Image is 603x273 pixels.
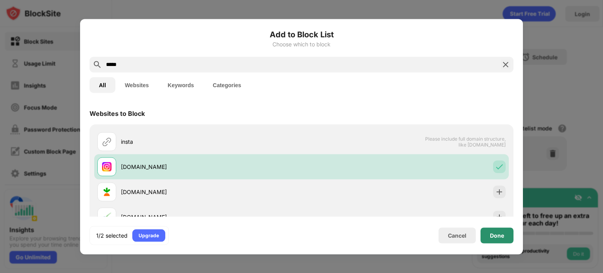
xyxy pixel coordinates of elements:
[490,232,504,238] div: Done
[90,109,145,117] div: Websites to Block
[158,77,203,93] button: Keywords
[102,137,111,146] img: url.svg
[115,77,158,93] button: Websites
[102,212,111,222] img: favicons
[90,41,513,47] div: Choose which to block
[102,162,111,171] img: favicons
[102,187,111,196] img: favicons
[448,232,466,239] div: Cancel
[203,77,250,93] button: Categories
[121,188,301,196] div: [DOMAIN_NAME]
[425,136,506,147] span: Please include full domain structure, like [DOMAIN_NAME]
[96,231,128,239] div: 1/2 selected
[139,231,159,239] div: Upgrade
[121,163,301,171] div: [DOMAIN_NAME]
[121,137,301,146] div: insta
[90,28,513,40] h6: Add to Block List
[93,60,102,69] img: search.svg
[121,213,301,221] div: [DOMAIN_NAME]
[501,60,510,69] img: search-close
[90,77,115,93] button: All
